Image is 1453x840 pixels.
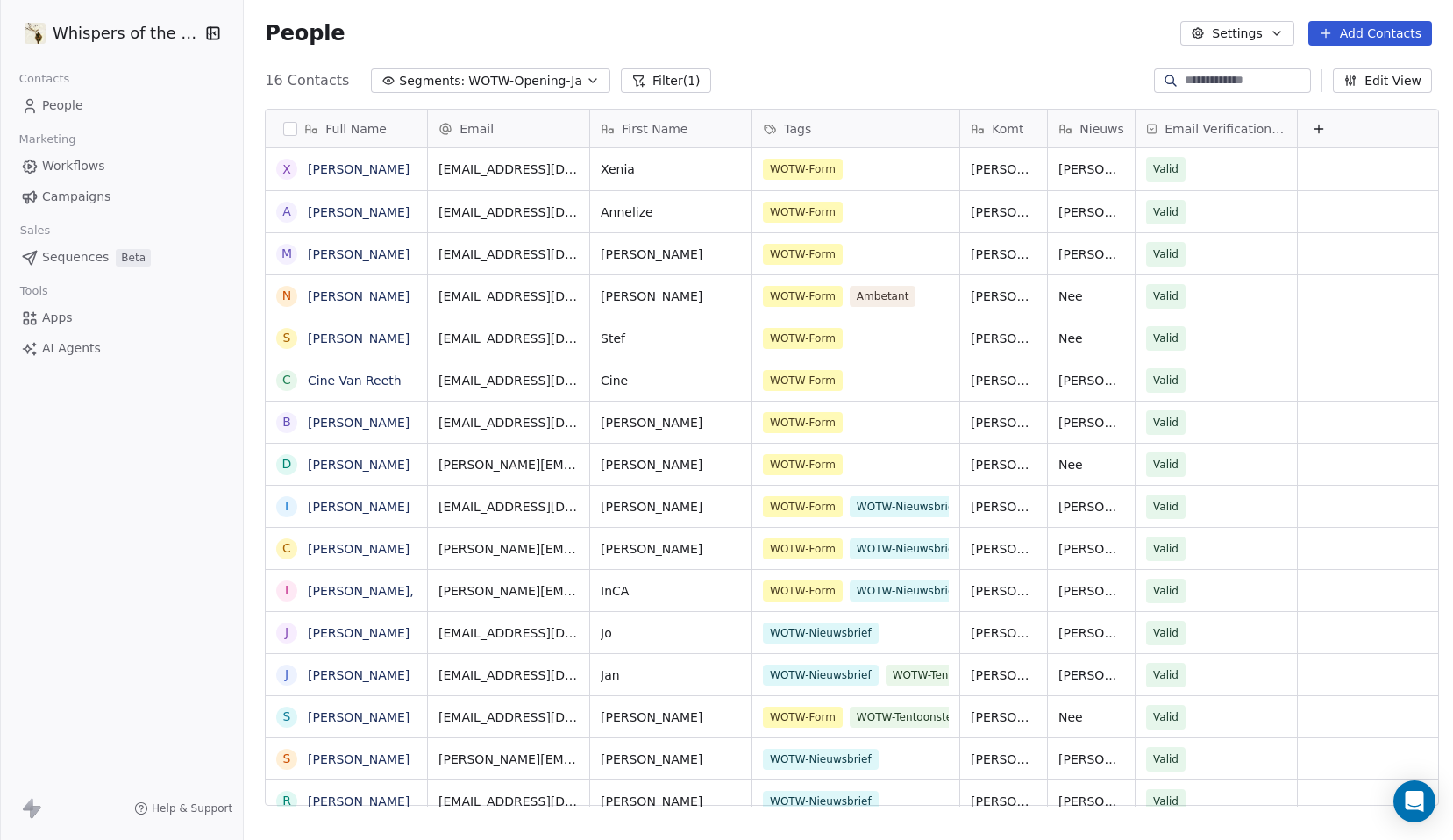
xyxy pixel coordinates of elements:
span: [PERSON_NAME] [971,751,1036,768]
span: Help & Support [152,801,232,815]
span: [EMAIL_ADDRESS][DOMAIN_NAME] [438,708,579,726]
span: [PERSON_NAME] [971,666,1036,684]
span: [EMAIL_ADDRESS][DOMAIN_NAME] [438,372,579,389]
span: 16 Contacts [265,70,349,91]
span: [PERSON_NAME] [971,456,1036,473]
a: [PERSON_NAME] [308,626,410,640]
span: [PERSON_NAME] [601,288,741,305]
span: Tags [784,120,811,138]
button: Add Contacts [1308,21,1432,46]
span: WOTW-Nieuwsbrief [850,580,965,602]
span: InCA [601,582,741,600]
span: [EMAIL_ADDRESS][DOMAIN_NAME] [438,330,579,347]
span: [PERSON_NAME] [1058,793,1124,810]
span: [PERSON_NAME][EMAIL_ADDRESS][DOMAIN_NAME] [438,582,579,600]
div: Email [428,110,589,147]
span: [PERSON_NAME] [971,498,1036,516]
span: [PERSON_NAME] [971,288,1036,305]
a: [PERSON_NAME] [308,205,410,219]
span: WOTW-Form [763,328,843,349]
span: WOTW-Nieuwsbrief [763,665,879,686]
div: First Name [590,110,751,147]
span: [PERSON_NAME] [1058,160,1124,178]
div: I [285,497,288,516]
a: [PERSON_NAME] [308,331,410,345]
span: WOTW-Form [763,538,843,559]
div: grid [266,148,428,807]
span: [PERSON_NAME][EMAIL_ADDRESS][DOMAIN_NAME] [438,540,579,558]
a: SequencesBeta [14,243,229,272]
div: C [282,539,291,558]
a: [PERSON_NAME] [308,416,410,430]
a: AI Agents [14,334,229,363]
span: [PERSON_NAME] [971,372,1036,389]
span: Valid [1153,330,1179,347]
span: [PERSON_NAME] [601,456,741,473]
span: [PERSON_NAME] [601,414,741,431]
div: D [282,455,292,473]
span: [PERSON_NAME] [971,160,1036,178]
span: WOTW-Form [763,244,843,265]
span: WOTW-Form [763,286,843,307]
span: Annelize [601,203,741,221]
div: M [281,245,292,263]
a: [PERSON_NAME] [308,710,410,724]
span: Cine [601,372,741,389]
span: Campaigns [42,188,110,206]
span: People [265,20,345,46]
span: People [42,96,83,115]
span: Sales [12,217,58,244]
span: Valid [1153,751,1179,768]
div: Open Intercom Messenger [1393,780,1435,822]
span: WOTW-Form [763,159,843,180]
button: Whispers of the Wood [21,18,192,48]
span: [PERSON_NAME][EMAIL_ADDRESS][PERSON_NAME][DOMAIN_NAME] [438,456,579,473]
span: [PERSON_NAME] [971,540,1036,558]
span: WOTW-Nieuwsbrief [850,538,965,559]
span: WOTW-Tentoonstelling [886,665,1018,686]
a: [PERSON_NAME] [308,542,410,556]
span: Valid [1153,793,1179,810]
span: [PERSON_NAME] [971,203,1036,221]
span: Segments: [399,72,465,90]
div: J [285,666,288,684]
span: [PERSON_NAME][EMAIL_ADDRESS][DOMAIN_NAME] [438,751,579,768]
span: [PERSON_NAME] [971,624,1036,642]
span: Valid [1153,666,1179,684]
a: [PERSON_NAME] [308,794,410,808]
span: Jo [601,624,741,642]
div: grid [428,148,1440,807]
span: Sequences [42,248,109,267]
span: Stef [601,330,741,347]
div: S [283,750,291,768]
div: Komt [960,110,1047,147]
span: WOTW-Opening-Ja [468,72,582,90]
div: I [285,581,288,600]
span: [PERSON_NAME] [1058,498,1124,516]
a: [PERSON_NAME], [308,584,414,598]
span: Whispers of the Wood [53,22,200,45]
span: [PERSON_NAME] [601,708,741,726]
span: AI Agents [42,339,101,358]
span: Nee [1058,708,1124,726]
span: [PERSON_NAME] [601,540,741,558]
span: [PERSON_NAME] [971,582,1036,600]
span: WOTW-Form [763,496,843,517]
a: Apps [14,303,229,332]
span: Ambetant [850,286,916,307]
span: Beta [116,249,151,267]
span: WOTW-Nieuwsbrief [763,749,879,770]
span: [PERSON_NAME] [971,246,1036,263]
span: Valid [1153,160,1179,178]
span: Komt [992,120,1023,138]
span: WOTW-Nieuwsbrief [763,791,879,812]
span: [PERSON_NAME] [1058,372,1124,389]
span: Full Name [325,120,387,138]
div: Tags [752,110,959,147]
span: [PERSON_NAME] [601,751,741,768]
div: A [282,203,291,221]
div: N [282,287,291,305]
div: Nieuws [1048,110,1135,147]
span: [PERSON_NAME] [1058,414,1124,431]
span: Xenia [601,160,741,178]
